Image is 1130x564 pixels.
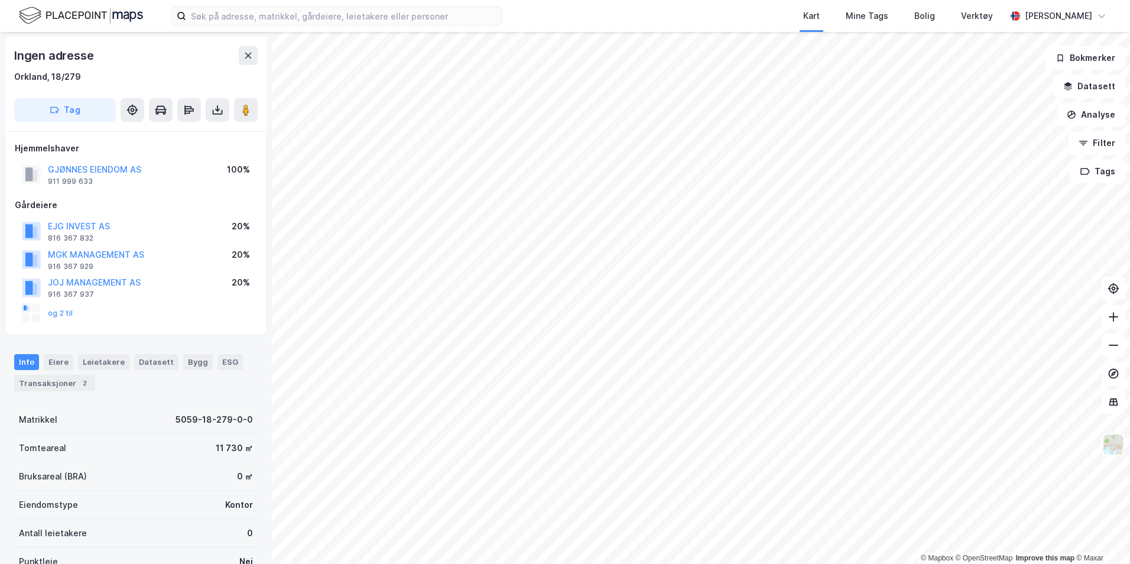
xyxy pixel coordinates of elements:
div: Transaksjoner [14,375,95,391]
div: Gårdeiere [15,198,257,212]
button: Analyse [1057,103,1125,127]
div: Kontrollprogram for chat [1071,507,1130,564]
div: 5059-18-279-0-0 [176,413,253,427]
div: Datasett [134,354,178,369]
a: Improve this map [1016,554,1074,562]
div: ESG [217,354,243,369]
div: Antall leietakere [19,526,87,540]
a: OpenStreetMap [956,554,1013,562]
div: Ingen adresse [14,46,96,65]
div: 0 [247,526,253,540]
div: [PERSON_NAME] [1025,9,1092,23]
div: Tomteareal [19,441,66,455]
button: Tags [1070,160,1125,183]
div: Eiendomstype [19,498,78,512]
div: Hjemmelshaver [15,141,257,155]
div: Bolig [914,9,935,23]
img: logo.f888ab2527a4732fd821a326f86c7f29.svg [19,5,143,26]
div: 916 367 929 [48,262,93,271]
button: Bokmerker [1045,46,1125,70]
div: Orkland, 18/279 [14,70,81,84]
div: Kart [803,9,820,23]
div: 916 367 937 [48,290,94,299]
input: Søk på adresse, matrikkel, gårdeiere, leietakere eller personer [186,7,502,25]
div: 911 999 633 [48,177,93,186]
img: Z [1102,433,1125,456]
div: 11 730 ㎡ [216,441,253,455]
div: Info [14,354,39,369]
div: Eiere [44,354,73,369]
div: Leietakere [78,354,129,369]
button: Filter [1069,131,1125,155]
div: 20% [232,219,250,234]
div: 100% [227,163,250,177]
iframe: Chat Widget [1071,507,1130,564]
div: Bygg [183,354,213,369]
button: Datasett [1053,74,1125,98]
div: Mine Tags [846,9,888,23]
button: Tag [14,98,116,122]
div: Verktøy [961,9,993,23]
div: 20% [232,275,250,290]
div: 816 367 832 [48,234,93,243]
div: Kontor [225,498,253,512]
div: 2 [79,377,90,389]
div: Bruksareal (BRA) [19,469,87,484]
div: 0 ㎡ [237,469,253,484]
div: 20% [232,248,250,262]
div: Matrikkel [19,413,57,427]
a: Mapbox [921,554,953,562]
